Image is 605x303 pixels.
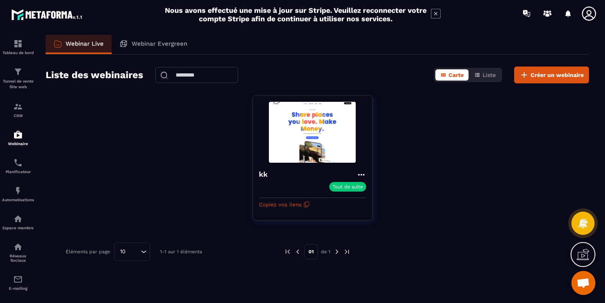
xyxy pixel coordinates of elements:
[114,242,150,261] div: Search for option
[514,67,589,83] button: Créer un webinaire
[2,170,34,174] p: Planificateur
[2,113,34,118] p: CRM
[13,214,23,224] img: automations
[2,236,34,269] a: social-networksocial-networkRéseaux Sociaux
[13,130,23,139] img: automations
[46,35,112,54] a: Webinar Live
[2,254,34,263] p: Réseaux Sociaux
[66,249,110,255] p: Éléments par page
[2,286,34,291] p: E-mailing
[13,102,23,111] img: formation
[2,33,34,61] a: formationformationTableau de bord
[2,226,34,230] p: Espace membre
[333,248,341,255] img: next
[2,96,34,124] a: formationformationCRM
[2,50,34,55] p: Tableau de bord
[333,184,363,190] p: Tout de suite
[449,72,464,78] span: Carte
[531,71,584,79] span: Créer un webinaire
[259,198,310,211] button: Copiez vos liens
[13,67,23,77] img: formation
[259,102,366,163] img: webinar-background
[321,248,331,255] p: de 1
[13,158,23,168] img: scheduler
[343,248,351,255] img: next
[117,247,128,256] span: 10
[483,72,496,78] span: Liste
[2,61,34,96] a: formationformationTunnel de vente Site web
[2,208,34,236] a: automationsautomationsEspace membre
[13,275,23,284] img: email
[259,169,272,180] h4: kk
[46,67,143,83] h2: Liste des webinaires
[11,7,83,22] img: logo
[160,249,202,255] p: 1-1 sur 1 éléments
[164,6,427,23] h2: Nous avons effectué une mise à jour sur Stripe. Veuillez reconnecter votre compte Stripe afin de ...
[66,40,104,47] p: Webinar Live
[13,186,23,196] img: automations
[2,124,34,152] a: automationsautomationsWebinaire
[2,79,34,90] p: Tunnel de vente Site web
[284,248,291,255] img: prev
[2,180,34,208] a: automationsautomationsAutomatisations
[304,244,318,259] p: 01
[13,242,23,252] img: social-network
[132,40,187,47] p: Webinar Evergreen
[294,248,301,255] img: prev
[128,247,139,256] input: Search for option
[571,271,595,295] div: Ouvrir le chat
[2,269,34,297] a: emailemailE-mailing
[2,141,34,146] p: Webinaire
[2,152,34,180] a: schedulerschedulerPlanificateur
[469,69,501,81] button: Liste
[13,39,23,48] img: formation
[435,69,469,81] button: Carte
[2,198,34,202] p: Automatisations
